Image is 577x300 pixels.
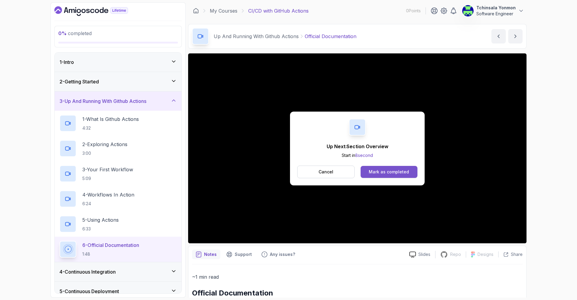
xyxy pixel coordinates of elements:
button: Share [498,251,523,257]
button: 4-Workflows In Action6:24 [60,190,177,207]
a: Dashboard [193,8,199,14]
button: 6-Official Documentation1:48 [60,241,177,258]
h3: 4 - Continuous Integration [60,268,116,275]
p: 1 - What Is Github Actions [82,115,139,123]
p: Up And Running With Github Actions [214,33,299,40]
button: Cancel [297,166,355,178]
button: Support button [223,250,255,259]
p: 2 - Exploring Actions [82,141,127,148]
p: 1:48 [82,251,139,257]
h2: Official Documentation [192,288,523,298]
button: 5-Using Actions6:33 [60,216,177,232]
button: 1-What Is Github Actions4:32 [60,115,177,132]
h3: 1 - Intro [60,58,74,66]
p: Software Engineer [476,11,516,17]
p: 4 - Workflows In Action [82,191,134,198]
p: Support [235,251,252,257]
p: 4:32 [82,125,139,131]
p: 6:33 [82,226,119,232]
button: user profile imageTchinsala YonmonSoftware Engineer [462,5,524,17]
button: Feedback button [258,250,299,259]
p: Cancel [319,169,333,175]
p: ~1 min read [192,273,523,281]
img: user profile image [462,5,474,16]
p: Slides [418,251,430,257]
a: Slides [405,251,435,258]
p: Official Documentation [305,33,356,40]
p: 6:24 [82,201,134,207]
button: 1-Intro [55,52,182,72]
h3: 3 - Up And Running With Github Actions [60,97,146,105]
p: Designs [478,251,493,257]
h3: 2 - Getting Started [60,78,99,85]
a: Dashboard [54,6,142,16]
p: Up Next: Section Overview [327,143,388,150]
p: CI/CD with GitHub Actions [248,7,309,14]
span: completed [58,30,92,36]
a: My Courses [210,7,237,14]
p: 6 - Official Documentation [82,241,139,249]
p: Start in [327,152,388,158]
p: 5 - Using Actions [82,216,119,223]
p: 3:00 [82,150,127,156]
h3: 5 - Continuous Deployment [60,288,119,295]
button: next content [508,29,523,43]
span: 8 second [355,153,373,158]
p: 5:09 [82,175,133,181]
p: Tchinsala Yonmon [476,5,516,11]
button: 2-Exploring Actions3:00 [60,140,177,157]
button: notes button [192,250,220,259]
button: 2-Getting Started [55,72,182,91]
div: Mark as completed [369,169,409,175]
p: Notes [204,251,217,257]
span: 0 % [58,30,67,36]
iframe: 6 - Official Documentation [188,53,527,243]
p: Repo [450,251,461,257]
p: 0 Points [406,8,421,14]
p: 3 - Your First Workflow [82,166,133,173]
button: 3-Up And Running With Github Actions [55,91,182,111]
button: 4-Continuous Integration [55,262,182,281]
button: Mark as completed [361,166,417,178]
p: Share [511,251,523,257]
button: 3-Your First Workflow5:09 [60,165,177,182]
button: previous content [491,29,506,43]
p: Any issues? [270,251,295,257]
